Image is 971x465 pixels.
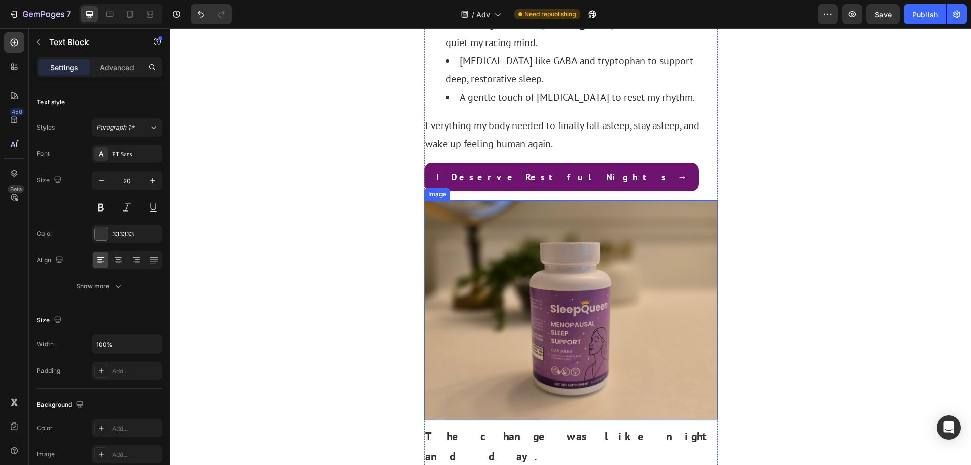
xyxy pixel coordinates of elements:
iframe: Design area [170,28,971,465]
div: Padding [37,366,60,375]
strong: I Deserve Restful Nights → [266,143,516,154]
div: Styles [37,123,55,132]
div: 333333 [112,230,160,239]
div: Image [256,161,278,171]
div: Size [37,314,64,327]
div: PT Sans [112,150,160,159]
div: Beta [8,185,24,193]
span: Paragraph 1* [96,123,135,132]
p: Everything my body needed to finally fall asleep, stay asleep, and wake up feeling human again. [255,88,546,124]
div: Background [37,398,86,412]
button: Publish [904,4,946,24]
div: Align [37,253,65,267]
div: Show more [76,281,123,291]
div: Add... [112,367,160,376]
span: Adv [476,9,490,20]
p: 7 [66,8,71,20]
div: Color [37,424,53,433]
button: 7 [4,4,75,24]
div: Undo/Redo [191,4,232,24]
div: 450 [10,108,24,116]
div: Image [37,450,55,459]
div: Width [37,340,54,349]
p: Settings [50,62,78,73]
div: Color [37,229,53,238]
div: Size [37,174,64,187]
button: Paragraph 1* [92,118,162,137]
button: Save [866,4,900,24]
img: gempages_581761112035295971-988715c4-009e-4801-b83a-146100b7c87a.jpg [254,172,547,392]
div: Font [37,149,50,158]
li: A gentle touch of [MEDICAL_DATA] to reset my rhythm. [275,60,546,78]
strong: The change was like night and day. [255,401,538,435]
button: Show more [37,277,162,295]
span: Need republishing [524,10,576,19]
input: Auto [92,335,162,353]
div: Publish [912,9,938,20]
button: <p><strong>I Deserve Restful Nights →</strong></p> [254,135,528,163]
div: Open Intercom Messenger [937,415,961,440]
span: Save [875,10,892,19]
div: Add... [112,450,160,459]
li: [MEDICAL_DATA] like GABA and tryptophan to support deep, restorative sleep. [275,23,546,60]
p: Text Block [49,36,135,48]
div: Text style [37,98,65,107]
span: / [472,9,474,20]
p: Advanced [100,62,134,73]
div: Add... [112,424,160,433]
